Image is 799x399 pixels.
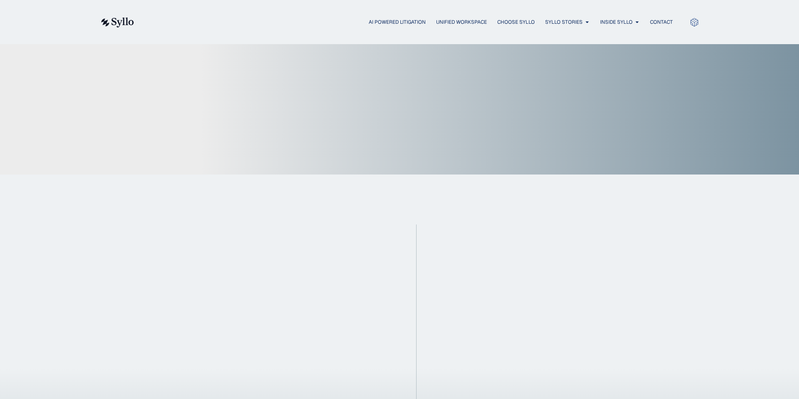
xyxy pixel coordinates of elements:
[100,17,134,27] img: syllo
[497,18,535,26] a: Choose Syllo
[151,18,673,26] div: Menu Toggle
[369,18,426,26] a: AI Powered Litigation
[545,18,583,26] a: Syllo Stories
[151,18,673,26] nav: Menu
[436,18,487,26] a: Unified Workspace
[600,18,633,26] a: Inside Syllo
[650,18,673,26] a: Contact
